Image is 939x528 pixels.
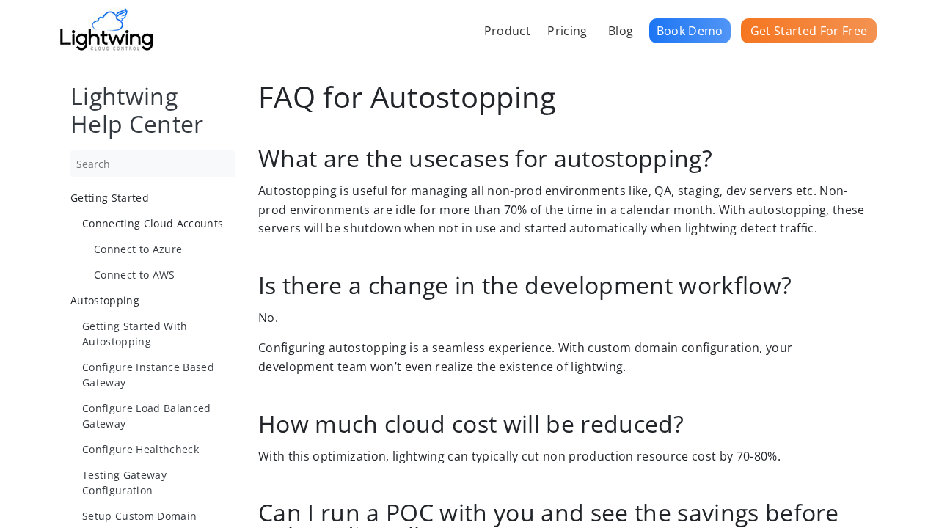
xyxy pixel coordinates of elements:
[70,293,139,307] span: Autostopping
[258,412,869,436] h2: How much cloud cost will be reduced?
[603,15,638,47] a: Blog
[70,80,204,139] a: Lightwing Help Center
[82,216,223,230] span: Connecting Cloud Accounts
[70,150,235,177] input: Search
[258,82,869,111] h1: FAQ for Autostopping
[82,318,235,349] a: Getting Started With Autostopping
[542,15,592,47] a: Pricing
[82,467,235,498] a: Testing Gateway Configuration
[741,18,877,43] a: Get Started For Free
[258,147,869,170] h2: What are the usecases for autostopping?
[258,274,869,297] h2: Is there a change in the development workflow?
[82,359,235,390] a: Configure Instance Based Gateway
[649,18,731,43] a: Book Demo
[258,309,869,328] p: No.
[82,508,235,524] a: Setup Custom Domain
[479,15,536,47] a: Product
[258,447,869,466] p: With this optimization, lightwing can typically cut non production resource cost by 70-80%.
[258,339,869,376] p: Configuring autostopping is a seamless experience. With custom domain configuration, your develop...
[82,400,235,431] a: Configure Load Balanced Gateway
[94,241,235,257] a: Connect to Azure
[94,267,235,282] a: Connect to AWS
[258,182,869,238] p: Autostopping is useful for managing all non-prod environments like, QA, staging, dev servers etc....
[82,441,235,457] a: Configure Healthcheck
[70,191,149,205] span: Getting Started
